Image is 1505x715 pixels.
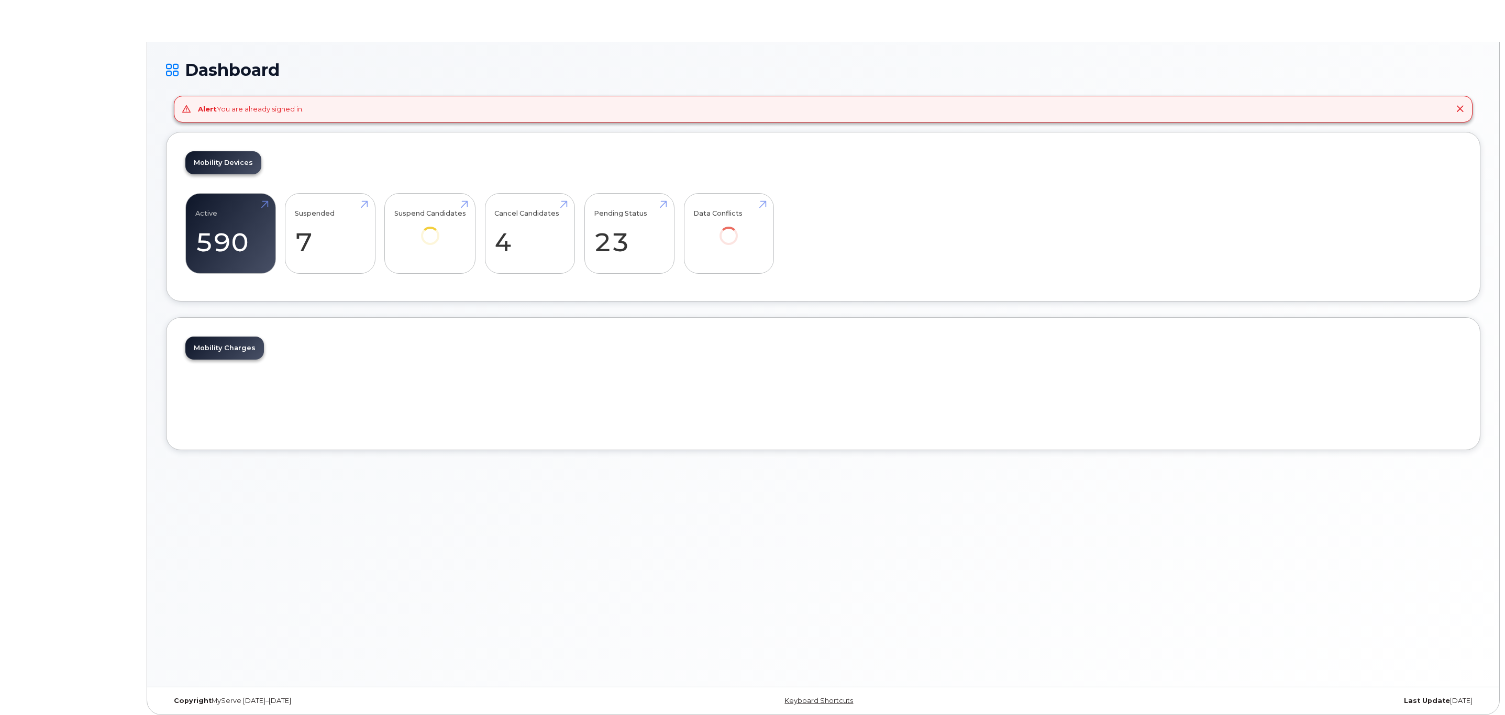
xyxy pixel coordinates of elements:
strong: Alert [198,105,217,113]
a: Suspended 7 [295,199,366,268]
a: Cancel Candidates 4 [494,199,565,268]
div: [DATE] [1042,697,1480,705]
a: Suspend Candidates [394,199,466,259]
div: MyServe [DATE]–[DATE] [166,697,604,705]
h1: Dashboard [166,61,1480,79]
a: Data Conflicts [693,199,764,259]
a: Keyboard Shortcuts [784,697,853,705]
div: You are already signed in. [198,104,304,114]
a: Mobility Charges [185,337,264,360]
a: Active 590 [195,199,266,268]
a: Pending Status 23 [594,199,665,268]
a: Mobility Devices [185,151,261,174]
strong: Copyright [174,697,212,705]
strong: Last Update [1404,697,1450,705]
